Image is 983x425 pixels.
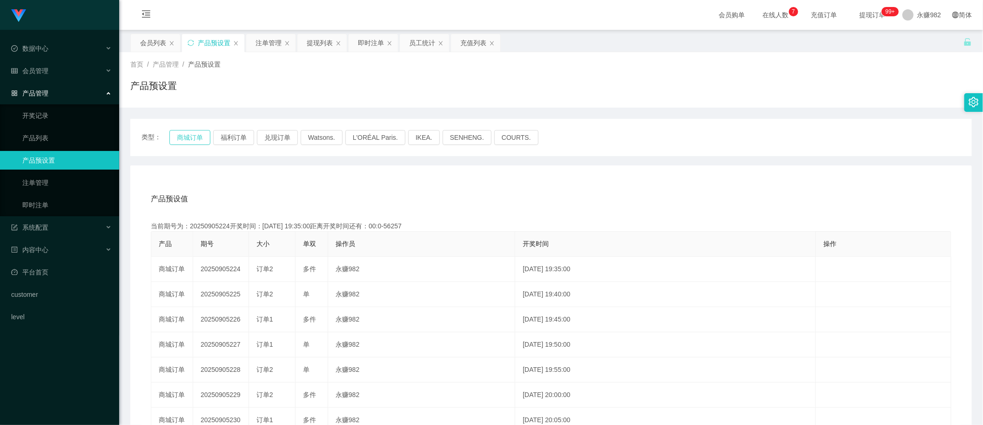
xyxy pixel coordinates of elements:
[11,224,48,231] span: 系统配置
[303,315,316,323] span: 多件
[515,357,816,383] td: [DATE] 19:55:00
[438,41,444,46] i: 图标: close
[153,61,179,68] span: 产品管理
[256,290,273,298] span: 订单2
[11,263,112,281] a: 图标: dashboard平台首页
[303,290,310,298] span: 单
[303,341,310,348] span: 单
[193,357,249,383] td: 20250905228
[188,61,221,68] span: 产品预设置
[182,61,184,68] span: /
[11,285,112,304] a: customer
[494,130,539,145] button: COURTS.
[130,0,162,30] i: 图标: menu-fold
[823,240,836,247] span: 操作
[193,282,249,307] td: 20250905225
[328,383,515,408] td: 永赚982
[336,240,355,247] span: 操作员
[328,332,515,357] td: 永赚982
[22,173,112,192] a: 注单管理
[22,151,112,170] a: 产品预设置
[807,12,842,18] span: 充值订单
[460,34,486,52] div: 充值列表
[140,34,166,52] div: 会员列表
[256,240,269,247] span: 大小
[256,315,273,323] span: 订单1
[303,240,316,247] span: 单双
[151,357,193,383] td: 商城订单
[345,130,405,145] button: L'ORÉAL Paris.
[151,221,951,231] div: 当前期号为：20250905224开奖时间：[DATE] 19:35:00距离开奖时间还有：00:0-56257
[489,41,495,46] i: 图标: close
[11,308,112,326] a: level
[443,130,491,145] button: SENHENG.
[198,34,230,52] div: 产品预设置
[328,282,515,307] td: 永赚982
[151,193,188,205] span: 产品预设值
[969,97,979,107] i: 图标: setting
[789,7,798,16] sup: 7
[193,332,249,357] td: 20250905227
[882,7,898,16] sup: 266
[758,12,794,18] span: 在线人数
[328,307,515,332] td: 永赚982
[188,40,194,46] i: 图标: sync
[303,366,310,373] span: 单
[256,366,273,373] span: 订单2
[328,257,515,282] td: 永赚982
[515,282,816,307] td: [DATE] 19:40:00
[523,240,549,247] span: 开奖时间
[515,332,816,357] td: [DATE] 19:50:00
[11,90,18,96] i: 图标: appstore-o
[11,67,48,75] span: 会员管理
[409,34,435,52] div: 员工统计
[233,41,239,46] i: 图标: close
[256,391,273,398] span: 订单2
[256,341,273,348] span: 订单1
[256,416,273,424] span: 订单1
[130,61,143,68] span: 首页
[213,130,254,145] button: 福利订单
[307,34,333,52] div: 提现列表
[284,41,290,46] i: 图标: close
[336,41,341,46] i: 图标: close
[328,357,515,383] td: 永赚982
[147,61,149,68] span: /
[11,224,18,231] i: 图标: form
[408,130,440,145] button: IKEA.
[11,9,26,22] img: logo.9652507e.png
[169,130,210,145] button: 商城订单
[256,265,273,273] span: 订单2
[22,129,112,147] a: 产品列表
[159,240,172,247] span: 产品
[22,106,112,125] a: 开奖记录
[515,307,816,332] td: [DATE] 19:45:00
[201,240,214,247] span: 期号
[11,246,48,254] span: 内容中心
[792,7,795,16] p: 7
[387,41,392,46] i: 图标: close
[11,68,18,74] i: 图标: table
[855,12,890,18] span: 提现订单
[952,12,959,18] i: 图标: global
[130,79,177,93] h1: 产品预设置
[515,383,816,408] td: [DATE] 20:00:00
[151,257,193,282] td: 商城订单
[303,265,316,273] span: 多件
[358,34,384,52] div: 即时注单
[151,332,193,357] td: 商城订单
[515,257,816,282] td: [DATE] 19:35:00
[151,383,193,408] td: 商城订单
[303,416,316,424] span: 多件
[303,391,316,398] span: 多件
[301,130,343,145] button: Watsons.
[141,130,169,145] span: 类型：
[256,34,282,52] div: 注单管理
[11,45,18,52] i: 图标: check-circle-o
[11,45,48,52] span: 数据中心
[151,307,193,332] td: 商城订单
[963,38,972,46] i: 图标: unlock
[193,307,249,332] td: 20250905226
[22,196,112,214] a: 即时注单
[151,282,193,307] td: 商城订单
